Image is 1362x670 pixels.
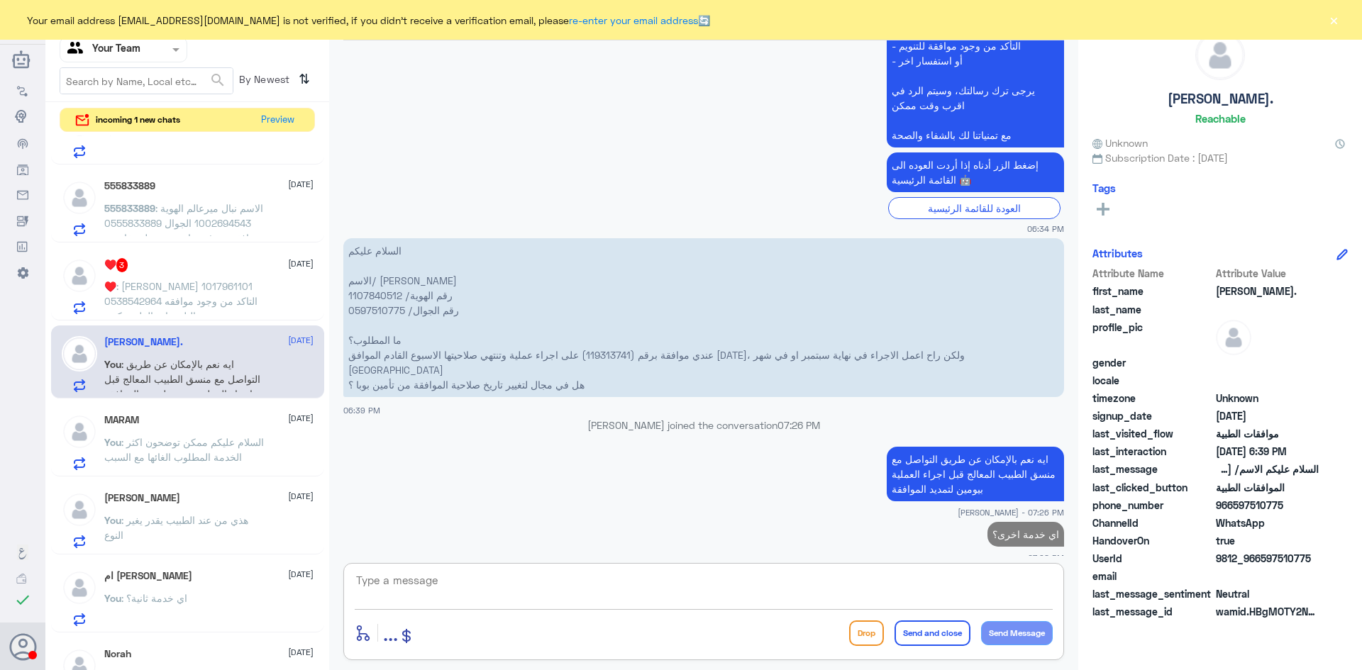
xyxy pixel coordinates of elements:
[383,617,398,649] button: ...
[104,180,155,192] h5: 555833889
[343,238,1064,397] p: 9/9/2025, 6:39 PM
[987,522,1064,547] p: 9/9/2025, 7:26 PM
[958,506,1064,518] span: [PERSON_NAME] - 07:26 PM
[1195,112,1246,125] h6: Reachable
[288,568,314,581] span: [DATE]
[104,648,131,660] h5: Norah
[1092,302,1213,317] span: last_name
[1168,91,1273,107] h5: [PERSON_NAME].
[1196,31,1244,79] img: defaultAdmin.png
[104,358,260,400] span: : ايه نعم بالإمكان عن طريق التواصل مع منسق الطبيب المعالج قبل اجراء العملية بيومين لتمديد الموافقة
[233,67,293,96] span: By Newest
[104,336,183,348] h5: Sara.
[1092,444,1213,459] span: last_interaction
[104,514,121,526] span: You
[96,113,180,126] span: incoming 1 new chats
[288,334,314,347] span: [DATE]
[1216,320,1251,355] img: defaultAdmin.png
[104,280,116,292] span: ♥️
[288,490,314,503] span: [DATE]
[1216,480,1319,495] span: الموافقات الطبية
[104,436,264,463] span: : السلام عليكم ممكن توضحون اكثر الخدمة المطلوب الغائها مع السبب
[1216,373,1319,388] span: null
[9,633,36,660] button: Avatar
[1216,586,1319,601] span: 0
[1092,135,1148,150] span: Unknown
[104,592,121,604] span: You
[104,414,139,426] h5: MARAM
[895,620,970,646] button: Send and close
[1092,480,1213,495] span: last_clicked_button
[209,69,226,92] button: search
[1027,223,1064,235] span: 06:34 PM
[383,620,398,645] span: ...
[1092,604,1213,619] span: last_message_id
[887,152,1064,192] p: 9/9/2025, 6:34 PM
[1216,284,1319,298] span: Sara.
[1092,462,1213,476] span: last_message
[104,202,155,214] span: 555833889
[104,358,121,370] span: You
[1216,266,1319,281] span: Attribute Value
[1216,462,1319,476] span: السلام عليكم الاسم/ ساره حمد الشويش رقم الهوية/ 1107840512 رقم الجوال/ 0597510775 ما المطلوب؟ عند...
[1216,408,1319,423] span: 2025-09-09T15:33:43.117Z
[777,419,820,431] span: 07:26 PM
[104,258,128,272] h5: ♥️
[62,336,97,372] img: defaultAdmin.png
[288,178,314,191] span: [DATE]
[288,257,314,270] span: [DATE]
[1216,515,1319,530] span: 2
[62,414,97,450] img: defaultAdmin.png
[1216,391,1319,406] span: Unknown
[288,646,314,659] span: [DATE]
[1092,391,1213,406] span: timezone
[1092,247,1143,259] h6: Attributes
[62,258,97,294] img: defaultAdmin.png
[1216,551,1319,566] span: 9812_966597510775
[1216,498,1319,513] span: 966597510775
[569,14,698,26] a: re-enter your email address
[1092,355,1213,370] span: gender
[62,570,97,605] img: defaultAdmin.png
[104,570,192,582] h5: ام عبدالعزيز
[1092,182,1116,194] h6: Tags
[62,492,97,527] img: defaultAdmin.png
[1092,498,1213,513] span: phone_number
[104,436,121,448] span: You
[209,72,226,89] span: search
[1092,266,1213,281] span: Attribute Name
[343,406,380,415] span: 06:39 PM
[104,514,248,541] span: : هذي من عند الطبيب يقدر يغير النوع
[1092,284,1213,298] span: first_name
[343,418,1064,432] p: [PERSON_NAME] joined the conversation
[14,591,31,608] i: check
[299,67,310,91] i: ⇅
[1327,13,1341,27] button: ×
[104,492,180,504] h5: Anas
[27,13,710,28] span: Your email address [EMAIL_ADDRESS][DOMAIN_NAME] is not verified, if you didn't receive a verifica...
[1092,426,1213,441] span: last_visited_flow
[104,202,263,289] span: : الاسم نبال ميرعالم الهوية 1002694543 الجوال 0555833889 موافقة صرف دواء من صيدلية خارجية احتاج ا...
[116,258,128,272] span: 3
[1028,552,1064,564] span: 07:26 PM
[1216,569,1319,584] span: null
[1216,604,1319,619] span: wamid.HBgMOTY2NTk3NTEwNzc1FQIAEhgUM0EzQjNCRTQ5NjQ5NkJFQkYyMjcA
[1092,586,1213,601] span: last_message_sentiment
[121,592,187,604] span: : اي خدمة ثانية؟
[888,197,1061,219] div: العودة للقائمة الرئيسية
[1092,150,1348,165] span: Subscription Date : [DATE]
[104,280,258,337] span: : [PERSON_NAME] 1017961101 0538542964 التاكد من وجود موافقه تحاليل عياده القلب دكتور [PERSON_NAME]
[1216,444,1319,459] span: 2025-09-09T15:39:30.033Z
[1092,515,1213,530] span: ChannelId
[255,108,300,132] button: Preview
[849,620,884,646] button: Drop
[60,68,233,94] input: Search by Name, Local etc…
[1092,320,1213,352] span: profile_pic
[1216,533,1319,548] span: true
[288,412,314,425] span: [DATE]
[1092,533,1213,548] span: HandoverOn
[1092,408,1213,423] span: signup_date
[887,447,1064,501] p: 9/9/2025, 7:26 PM
[981,621,1053,645] button: Send Message
[62,180,97,216] img: defaultAdmin.png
